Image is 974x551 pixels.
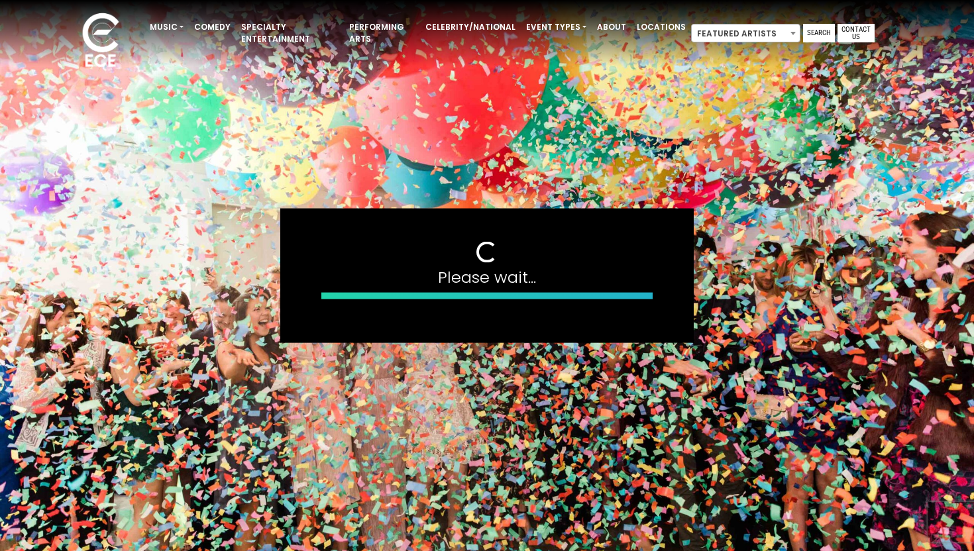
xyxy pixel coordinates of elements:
img: ece_new_logo_whitev2-1.png [68,9,134,74]
a: Performing Arts [344,16,420,50]
h4: Please wait... [321,268,653,287]
a: Locations [631,16,691,38]
a: Contact Us [838,24,875,42]
a: Specialty Entertainment [236,16,344,50]
a: Celebrity/National [420,16,521,38]
a: Comedy [189,16,236,38]
a: Event Types [521,16,592,38]
a: About [592,16,631,38]
span: Featured Artists [691,24,800,42]
a: Search [803,24,835,42]
a: Music [144,16,189,38]
span: Featured Artists [692,25,800,43]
